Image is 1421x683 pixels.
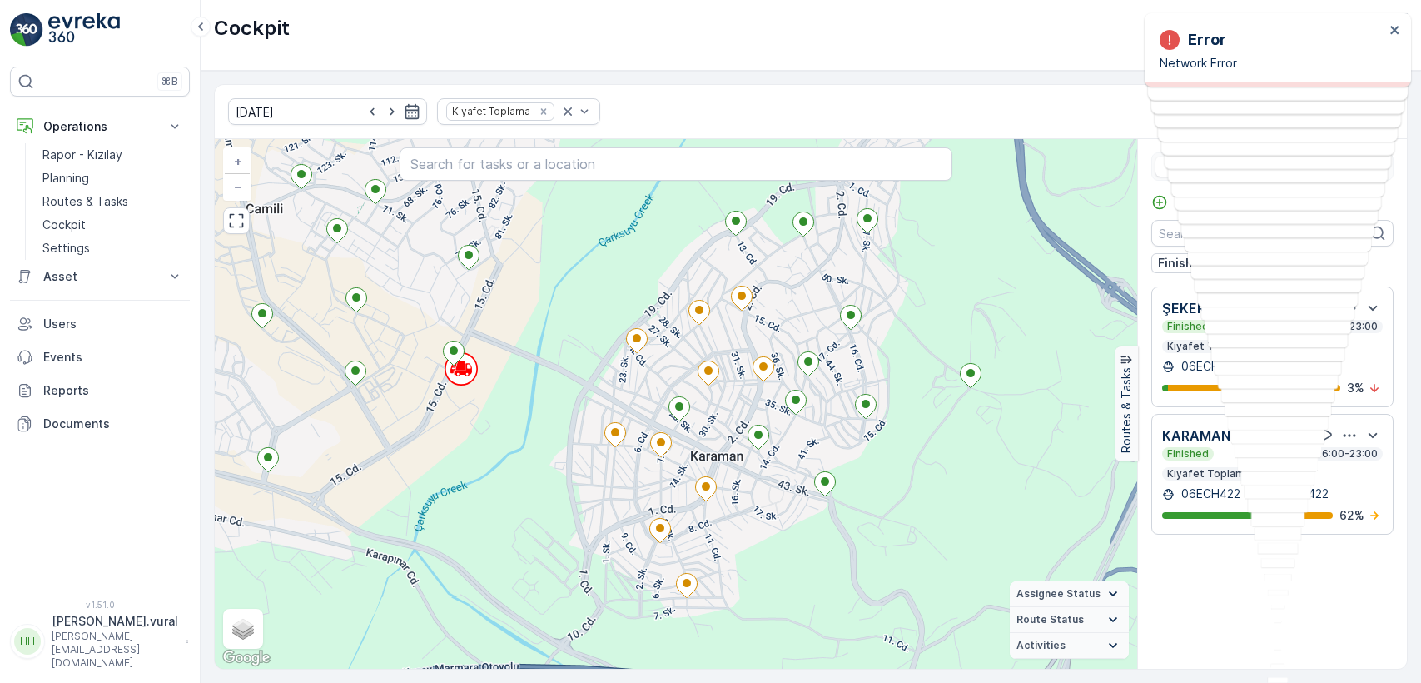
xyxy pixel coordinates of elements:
p: ŞEKER MAHALLESİ [1162,298,1286,318]
div: Remove Kıyafet Toplama [534,105,553,118]
p: Users [43,316,183,332]
p: 62 % [1339,507,1364,524]
p: Finished (2) [1158,255,1226,272]
a: Rapor - Kızılay [36,143,190,167]
a: Open this area in Google Maps (opens a new window) [219,647,274,669]
a: Routes & Tasks [36,190,190,213]
button: Operations [10,110,190,143]
summary: Route Status [1010,607,1129,633]
input: Search Routes [1151,220,1394,247]
p: Cockpit [214,15,290,42]
span: − [234,179,242,193]
a: Reports [10,374,190,407]
input: dd/mm/yyyy [228,98,427,125]
p: Events [43,349,183,366]
p: Cockpit [42,217,86,233]
summary: Activities [1010,633,1129,659]
summary: Assignee Status [1010,581,1129,607]
span: Activities [1016,639,1066,652]
p: Kıyafet Toplama [1165,467,1252,481]
button: close [1389,23,1401,39]
p: Routes & Tasks [1118,368,1135,454]
p: Reports [43,382,183,399]
p: Planning [42,170,89,187]
div: Kıyafet Toplama [447,103,533,119]
p: [PERSON_NAME].vural [52,613,178,630]
img: logo [10,13,43,47]
span: Assignee Status [1016,587,1101,601]
a: Settings [36,237,190,260]
p: Asset [43,268,157,285]
button: Asset [10,260,190,293]
p: Rapor - Kızılay [42,147,122,163]
p: 06ECH422 [1178,486,1240,502]
p: Finished [1165,320,1210,333]
p: Operations [43,118,157,135]
p: ⌘B [161,75,178,88]
p: 3 % [1347,380,1364,396]
a: Zoom In [225,149,250,174]
a: Zoom Out [225,174,250,199]
a: Cockpit [36,213,190,237]
a: Layers [225,611,261,647]
p: 06:00-23:00 [1314,447,1379,461]
p: [PERSON_NAME][EMAIL_ADDRESS][DOMAIN_NAME] [52,630,178,670]
p: Error [1188,28,1226,52]
p: Routes & Tasks [42,193,128,210]
p: Documents [43,416,183,432]
button: HH[PERSON_NAME].vural[PERSON_NAME][EMAIL_ADDRESS][DOMAIN_NAME] [10,613,190,670]
span: Route Status [1016,613,1084,626]
img: Google [219,647,274,669]
p: KARAMAN [1162,426,1230,446]
div: HH [14,628,41,655]
input: Search for tasks or a location [400,147,953,181]
img: logo_light-DOdMpM7g.png [48,13,120,47]
a: Events [10,341,190,374]
p: Finished [1165,447,1210,461]
p: Network Error [1160,55,1384,72]
a: Planning [36,167,190,190]
p: Settings [42,240,90,257]
span: v 1.51.0 [10,600,190,610]
a: Add Ad Hoc Route [1151,194,1279,211]
p: 06ECH422 [1178,358,1240,375]
span: + [234,154,241,168]
p: Kıyafet Toplama [1165,340,1252,353]
a: Users [10,307,190,341]
button: Finished (2) [1151,253,1233,273]
a: Documents [10,407,190,441]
